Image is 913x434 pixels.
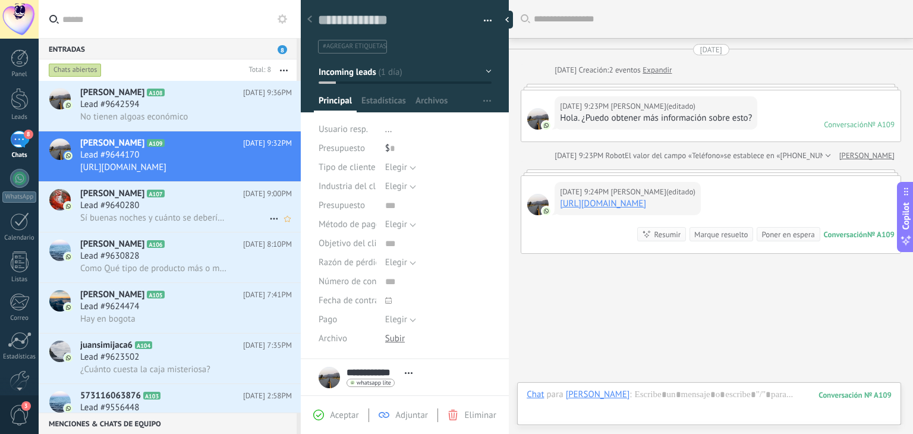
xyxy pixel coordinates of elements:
div: Calendario [2,234,37,242]
button: Elegir [385,177,416,196]
img: icon [64,152,73,160]
span: A105 [147,291,164,298]
span: (editado) [666,100,695,112]
span: [DATE] 9:00PM [243,188,292,200]
span: A103 [143,392,160,400]
div: Listas [2,276,37,284]
img: icon [64,202,73,210]
span: [DATE] 9:36PM [243,87,292,99]
div: Archivo [319,329,376,348]
span: No tienen algoas económico [80,111,188,122]
div: Conversación [824,119,868,130]
div: [DATE] [700,44,722,55]
span: Lead #9623502 [80,351,139,363]
div: [DATE] 9:24PM [560,186,610,198]
div: № A109 [868,119,895,130]
div: Presupuesto [319,196,376,215]
span: : [629,389,631,401]
span: 8 [278,45,287,54]
div: WhatsApp [2,191,36,203]
span: Sí buenas noches y cuánto se debería cancelar [80,212,226,224]
span: 3 [21,401,31,411]
div: Marque resuelto [694,229,748,240]
span: Hay en bogota [80,313,136,325]
button: Elegir [385,215,416,234]
span: [PERSON_NAME] [80,137,144,149]
img: icon [64,253,73,261]
div: Hola. ¿Puedo obtener más información sobre esto? [560,112,752,124]
span: Marcela Cruz [611,100,666,112]
img: com.amocrm.amocrmwa.svg [542,121,550,130]
span: Adjuntar [395,410,428,421]
a: Expandir [643,64,672,76]
a: avataricon[PERSON_NAME]A105[DATE] 7:41PMLead #9624474Hay en bogota [39,283,301,333]
a: avataricon[PERSON_NAME]A108[DATE] 9:36PMLead #9642594No tienen algoas económico [39,81,301,131]
div: Ocultar [501,11,513,29]
img: icon [64,303,73,312]
div: Conversación [824,229,867,240]
div: Panel [2,71,37,78]
span: ... [385,124,392,135]
img: icon [64,404,73,413]
div: Tipo de cliente [319,158,376,177]
span: Elegir [385,162,407,173]
span: Lead #9644170 [80,149,139,161]
div: [DATE] 9:23PM [555,150,605,162]
span: Elegir [385,314,407,325]
div: Marcela Cruz [566,389,630,400]
div: Presupuesto [319,139,376,158]
img: icon [64,354,73,362]
div: Total: 8 [244,64,271,76]
a: [PERSON_NAME] [839,150,895,162]
div: Correo [2,315,37,322]
span: A108 [147,89,164,96]
span: [URL][DOMAIN_NAME] [80,162,166,173]
span: Pago [319,315,337,324]
a: avataricon[PERSON_NAME]A109[DATE] 9:32PMLead #9644170[URL][DOMAIN_NAME] [39,131,301,181]
span: Copilot [900,203,912,230]
span: whatsapp lite [357,380,391,386]
div: [DATE] 9:23PM [560,100,610,112]
span: Objetivo del cliente [319,239,393,248]
span: Lead #9642594 [80,99,139,111]
span: Número de contrato [319,277,395,286]
div: Industria del cliente [319,177,376,196]
span: Eliminar [464,410,496,421]
span: [DATE] 7:41PM [243,289,292,301]
span: Lead #9624474 [80,301,139,313]
button: Elegir [385,310,416,329]
div: Menciones & Chats de equipo [39,413,297,434]
span: para [547,389,563,401]
a: avataricon[PERSON_NAME]A106[DATE] 8:10PMLead #9630828Como Qué tipo de producto más o menos vienen... [39,232,301,282]
div: № A109 [867,229,895,240]
span: Presupuesto [319,143,365,154]
div: Chats abiertos [49,63,102,77]
div: [DATE] [555,64,578,76]
span: [DATE] 7:35PM [243,339,292,351]
span: ¿Cuánto cuesta la caja misteriosa? [80,364,210,375]
button: Elegir [385,253,416,272]
span: Archivo [319,334,347,343]
span: Industria del cliente [319,182,395,191]
div: Número de contrato [319,272,376,291]
span: A106 [147,240,164,248]
span: Archivos [415,95,448,112]
div: Método de pago [319,215,376,234]
span: A104 [135,341,152,349]
div: Poner en espera [761,229,814,240]
span: El valor del campo «Teléfono» [625,150,724,162]
a: avataricon573116063876A103[DATE] 2:58PMLead #9556448 [39,384,301,434]
span: A109 [147,139,164,147]
span: 8 [24,130,33,139]
span: Marcela Cruz [611,186,666,198]
div: $ [385,139,492,158]
div: Compañía [319,395,376,414]
span: Estadísticas [361,95,406,112]
div: Objetivo del cliente [319,234,376,253]
span: Fecha de contrato [319,296,387,305]
span: Marcela Cruz [527,108,549,130]
div: Usuario resp. [319,120,376,139]
div: Pago [319,310,376,329]
span: [PERSON_NAME] [80,87,144,99]
span: [PERSON_NAME] [80,238,144,250]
